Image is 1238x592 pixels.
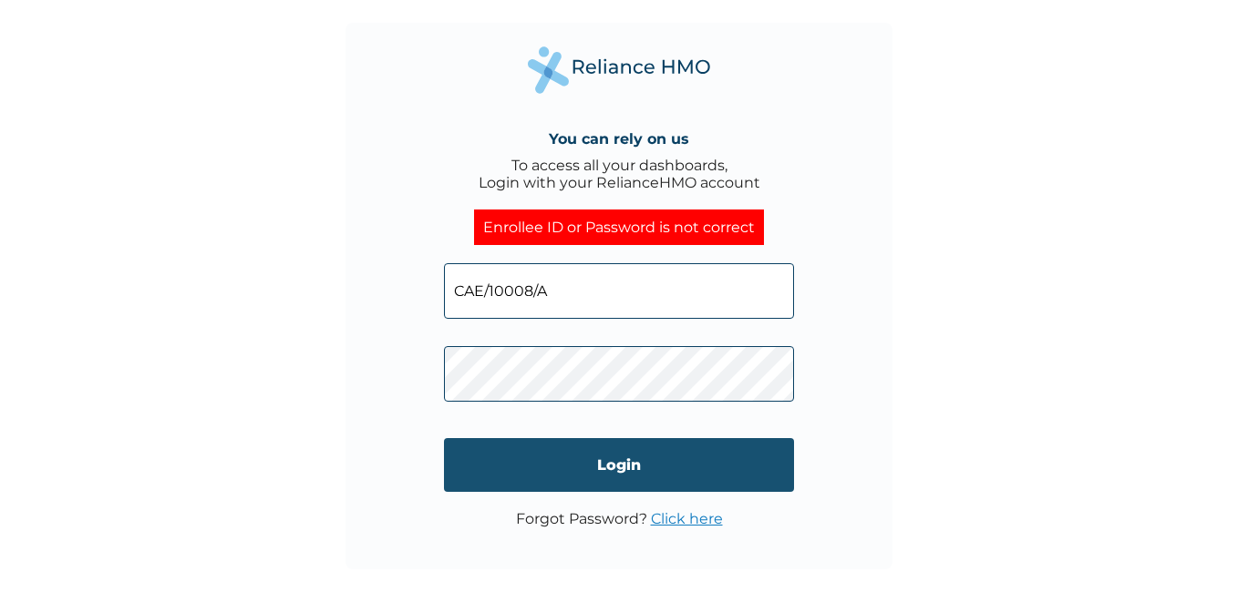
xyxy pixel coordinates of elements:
p: Forgot Password? [516,510,723,527]
img: Reliance Health's Logo [528,46,710,93]
a: Click here [651,510,723,527]
h4: You can rely on us [549,130,689,148]
div: To access all your dashboards, Login with your RelianceHMO account [479,157,760,191]
input: Email address or HMO ID [444,263,794,319]
input: Login [444,438,794,492]
div: Enrollee ID or Password is not correct [474,209,764,245]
